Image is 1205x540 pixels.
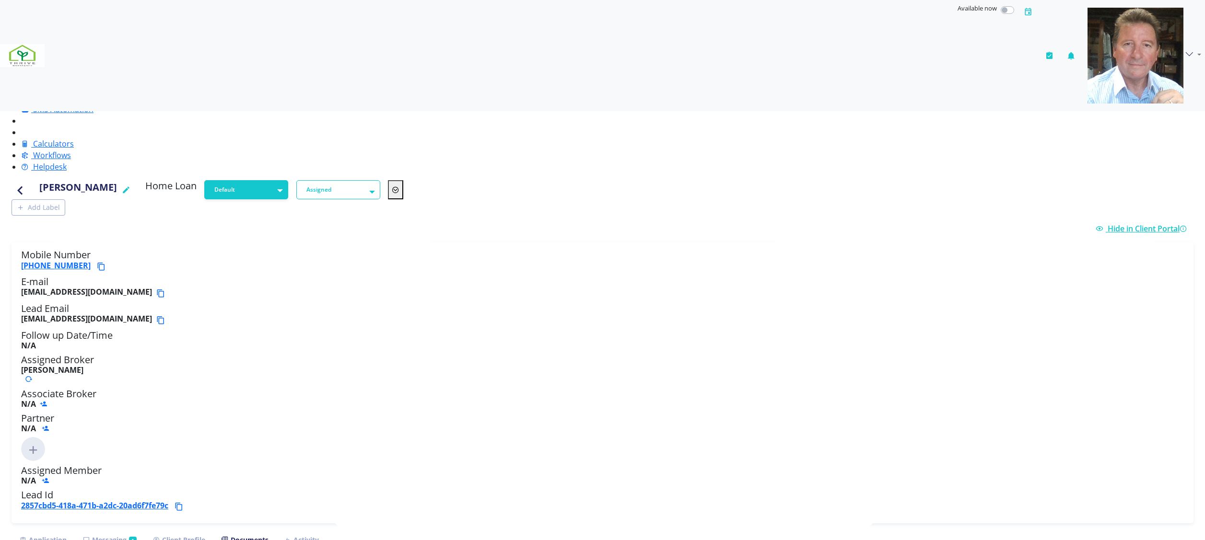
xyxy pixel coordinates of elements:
[96,261,109,272] button: Copy phone
[21,260,91,271] a: [PHONE_NUMBER]
[156,287,169,299] button: Copy email
[21,104,94,115] a: SMS Automation
[21,465,1184,485] h5: Assigned Member
[145,180,197,195] h5: Home Loan
[21,287,152,299] b: [EMAIL_ADDRESS][DOMAIN_NAME]
[21,388,1184,409] h5: Associate Broker
[1096,223,1190,234] a: Hide in Client Portal
[33,150,71,161] span: Workflows
[21,314,152,326] b: [EMAIL_ADDRESS][DOMAIN_NAME]
[174,501,187,512] button: Copy lead id
[33,161,67,172] span: Helpdesk
[21,365,83,375] b: [PERSON_NAME]
[21,329,113,342] span: Follow up Date/Time
[156,314,169,326] button: Copy email
[39,180,117,199] h4: [PERSON_NAME]
[204,180,288,199] button: Default
[21,475,36,486] b: N/A
[21,400,36,409] b: N/A
[1108,223,1190,234] span: Hide in Client Portal
[21,413,1184,433] h5: Partner
[21,161,67,172] a: Helpdesk
[21,249,1184,272] h5: Mobile Number
[958,4,997,12] span: Available now
[21,423,36,434] b: N/A
[21,276,1184,299] h5: E-mail
[21,354,1184,384] h5: Assigned Broker
[1088,8,1183,103] img: 05ee49a5-7a20-4666-9e8c-f1b57a6951a1-637908577730117354.png
[21,500,168,511] a: 2857cbd5-418a-471b-a2dc-20ad6f7fe79c
[296,180,380,199] button: Assigned
[21,340,36,351] b: N/A
[21,489,1184,512] h5: Lead Id
[33,138,74,149] span: Calculators
[21,150,71,161] a: Workflows
[12,199,65,216] button: Add Label
[21,437,45,461] img: Click to add new member
[21,303,1184,326] h5: Lead Email
[21,138,74,149] a: Calculators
